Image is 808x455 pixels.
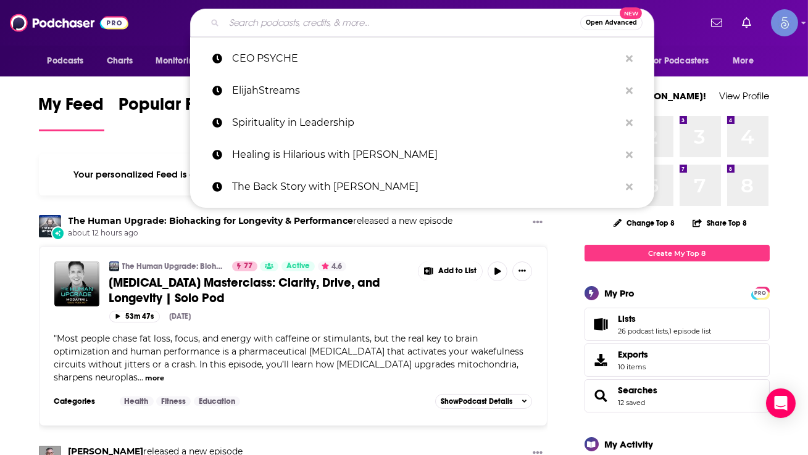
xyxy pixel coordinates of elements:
[281,261,315,271] a: Active
[51,226,65,240] div: New Episode
[244,260,252,273] span: 77
[585,308,770,341] span: Lists
[733,52,754,70] span: More
[39,94,104,122] span: My Feed
[69,215,453,227] h3: released a new episode
[190,107,654,139] a: Spirituality in Leadership
[670,327,712,335] a: 1 episode list
[441,397,512,406] span: Show Podcast Details
[606,215,683,231] button: Change Top 8
[771,9,798,36] span: Logged in as Spiral5-G1
[145,373,164,383] button: more
[122,261,224,271] a: The Human Upgrade: Biohacking for Longevity & Performance
[119,94,224,131] a: Popular Feed
[512,261,532,281] button: Show More Button
[589,316,614,333] a: Lists
[650,52,709,70] span: For Podcasters
[692,211,748,235] button: Share Top 8
[720,90,770,102] a: View Profile
[194,396,240,406] a: Education
[232,107,620,139] p: Spirituality in Leadership
[528,215,548,231] button: Show More Button
[109,275,381,306] span: [MEDICAL_DATA] Masterclass: Clarity, Drive, and Longevity | Solo Pod
[419,261,483,281] button: Show More Button
[618,313,712,324] a: Lists
[48,52,84,70] span: Podcasts
[753,288,768,297] a: PRO
[119,94,224,122] span: Popular Feed
[232,43,620,75] p: CEO PSYCHE
[753,289,768,298] span: PRO
[54,333,524,383] span: Most people chase fat loss, focus, and energy with caffeine or stimulants, but the real key to br...
[585,343,770,377] a: Exports
[170,312,191,321] div: [DATE]
[642,49,727,73] button: open menu
[737,12,756,33] a: Show notifications dropdown
[586,20,637,26] span: Open Advanced
[109,275,409,306] a: [MEDICAL_DATA] Masterclass: Clarity, Drive, and Longevity | Solo Pod
[618,385,658,396] a: Searches
[232,261,257,271] a: 77
[766,388,796,418] div: Open Intercom Messenger
[109,311,160,322] button: 53m 47s
[10,11,128,35] img: Podchaser - Follow, Share and Rate Podcasts
[706,12,727,33] a: Show notifications dropdown
[435,394,533,409] button: ShowPodcast Details
[232,139,620,171] p: Healing is Hilarious with Rachel LaForce
[580,15,643,30] button: Open AdvancedNew
[107,52,133,70] span: Charts
[771,9,798,36] img: User Profile
[605,438,654,450] div: My Activity
[620,7,642,19] span: New
[618,349,649,360] span: Exports
[589,387,614,404] a: Searches
[585,379,770,412] span: Searches
[618,313,636,324] span: Lists
[724,49,769,73] button: open menu
[438,266,477,276] span: Add to List
[190,43,654,75] a: CEO PSYCHE
[232,75,620,107] p: ElijahStreams
[589,351,614,369] span: Exports
[605,287,635,299] div: My Pro
[39,154,548,195] div: Your personalized Feed is curated based on the Podcasts, Creators, Users, and Lists that you Follow.
[771,9,798,36] button: Show profile menu
[190,171,654,203] a: The Back Story with [PERSON_NAME]
[190,9,654,37] div: Search podcasts, credits, & more...
[585,245,770,261] a: Create My Top 8
[156,396,191,406] a: Fitness
[120,396,154,406] a: Health
[69,228,453,239] span: about 12 hours ago
[190,139,654,171] a: Healing is Hilarious with [PERSON_NAME]
[99,49,141,73] a: Charts
[147,49,215,73] button: open menu
[156,52,199,70] span: Monitoring
[618,398,646,407] a: 12 saved
[618,363,649,371] span: 10 items
[618,327,668,335] a: 26 podcast lists
[318,261,346,271] button: 4.6
[190,75,654,107] a: ElijahStreams
[39,94,104,131] a: My Feed
[39,49,100,73] button: open menu
[54,261,99,306] img: Modafinil Masterclass: Clarity, Drive, and Longevity | Solo Pod
[286,260,310,273] span: Active
[69,215,354,226] a: The Human Upgrade: Biohacking for Longevity & Performance
[54,396,110,406] h3: Categories
[138,372,144,383] span: ...
[109,261,119,271] img: The Human Upgrade: Biohacking for Longevity & Performance
[232,171,620,203] p: The Back Story with Steve Rother
[668,327,670,335] span: ,
[224,13,580,33] input: Search podcasts, credits, & more...
[54,333,524,383] span: "
[39,215,61,237] img: The Human Upgrade: Biohacking for Longevity & Performance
